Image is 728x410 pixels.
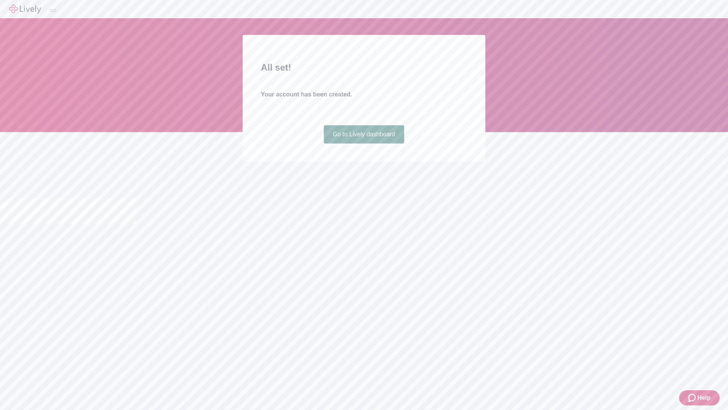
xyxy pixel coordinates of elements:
[50,9,56,12] button: Log out
[688,393,697,402] svg: Zendesk support icon
[9,5,41,14] img: Lively
[261,61,467,74] h2: All set!
[697,393,711,402] span: Help
[324,125,405,143] a: Go to Lively dashboard
[679,390,720,405] button: Zendesk support iconHelp
[261,90,467,99] h4: Your account has been created.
